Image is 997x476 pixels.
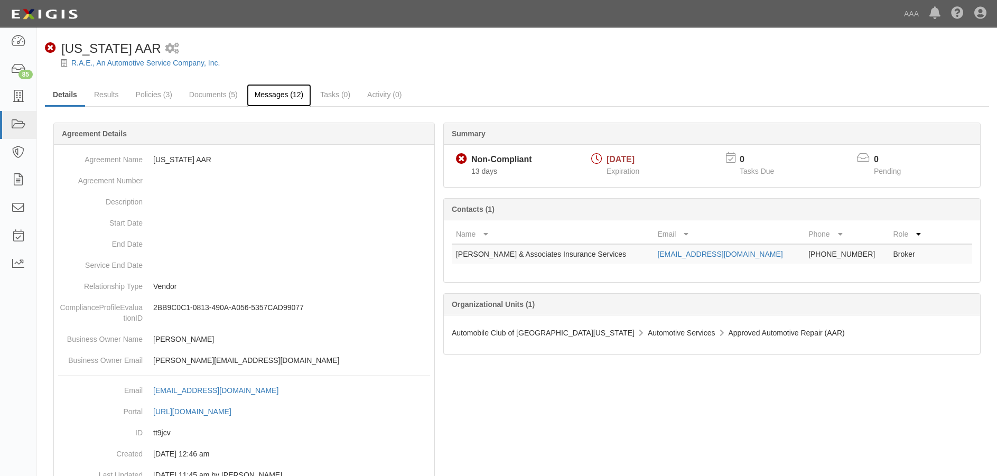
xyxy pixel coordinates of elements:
[312,84,358,105] a: Tasks (0)
[61,41,161,55] span: [US_STATE] AAR
[58,170,143,186] dt: Agreement Number
[58,443,430,464] dd: [DATE] 12:46 am
[58,422,430,443] dd: tt9jcv
[452,300,535,309] b: Organizational Units (1)
[607,167,639,175] span: Expiration
[71,59,220,67] a: R.A.E., An Automotive Service Company, Inc.
[45,84,85,107] a: Details
[45,40,161,58] div: California AAR
[804,225,889,244] th: Phone
[247,84,312,107] a: Messages (12)
[128,84,180,105] a: Policies (3)
[648,329,715,337] span: Automotive Services
[153,407,243,416] a: [URL][DOMAIN_NAME]
[58,297,143,323] dt: ComplianceProfileEvaluationID
[471,167,497,175] span: Since 09/30/2025
[58,255,143,270] dt: Service End Date
[58,234,143,249] dt: End Date
[153,355,430,366] p: [PERSON_NAME][EMAIL_ADDRESS][DOMAIN_NAME]
[58,329,143,344] dt: Business Owner Name
[452,329,635,337] span: Automobile Club of [GEOGRAPHIC_DATA][US_STATE]
[45,43,56,54] i: Non-Compliant
[153,385,278,396] div: [EMAIL_ADDRESS][DOMAIN_NAME]
[153,334,430,344] p: [PERSON_NAME]
[471,154,532,166] div: Non-Compliant
[874,154,914,166] p: 0
[181,84,246,105] a: Documents (5)
[86,84,127,105] a: Results
[359,84,409,105] a: Activity (0)
[951,7,964,20] i: Help Center - Complianz
[452,225,653,244] th: Name
[740,154,787,166] p: 0
[165,43,179,54] i: 1 scheduled workflow
[874,167,901,175] span: Pending
[899,3,924,24] a: AAA
[452,244,653,264] td: [PERSON_NAME] & Associates Insurance Services
[456,154,467,165] i: Non-Compliant
[653,225,804,244] th: Email
[58,191,143,207] dt: Description
[58,380,143,396] dt: Email
[804,244,889,264] td: [PHONE_NUMBER]
[62,129,127,138] b: Agreement Details
[58,276,143,292] dt: Relationship Type
[58,212,143,228] dt: Start Date
[58,422,143,438] dt: ID
[153,302,430,313] p: 2BB9C0C1-0813-490A-A056-5357CAD99077
[58,443,143,459] dt: Created
[58,149,430,170] dd: [US_STATE] AAR
[657,250,782,258] a: [EMAIL_ADDRESS][DOMAIN_NAME]
[740,167,774,175] span: Tasks Due
[58,350,143,366] dt: Business Owner Email
[58,276,430,297] dd: Vendor
[452,129,486,138] b: Summary
[18,70,33,79] div: 85
[58,149,143,165] dt: Agreement Name
[729,329,845,337] span: Approved Automotive Repair (AAR)
[452,205,495,213] b: Contacts (1)
[58,401,143,417] dt: Portal
[153,386,290,395] a: [EMAIL_ADDRESS][DOMAIN_NAME]
[889,244,930,264] td: Broker
[607,155,635,164] span: [DATE]
[889,225,930,244] th: Role
[8,5,81,24] img: logo-5460c22ac91f19d4615b14bd174203de0afe785f0fc80cf4dbbc73dc1793850b.png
